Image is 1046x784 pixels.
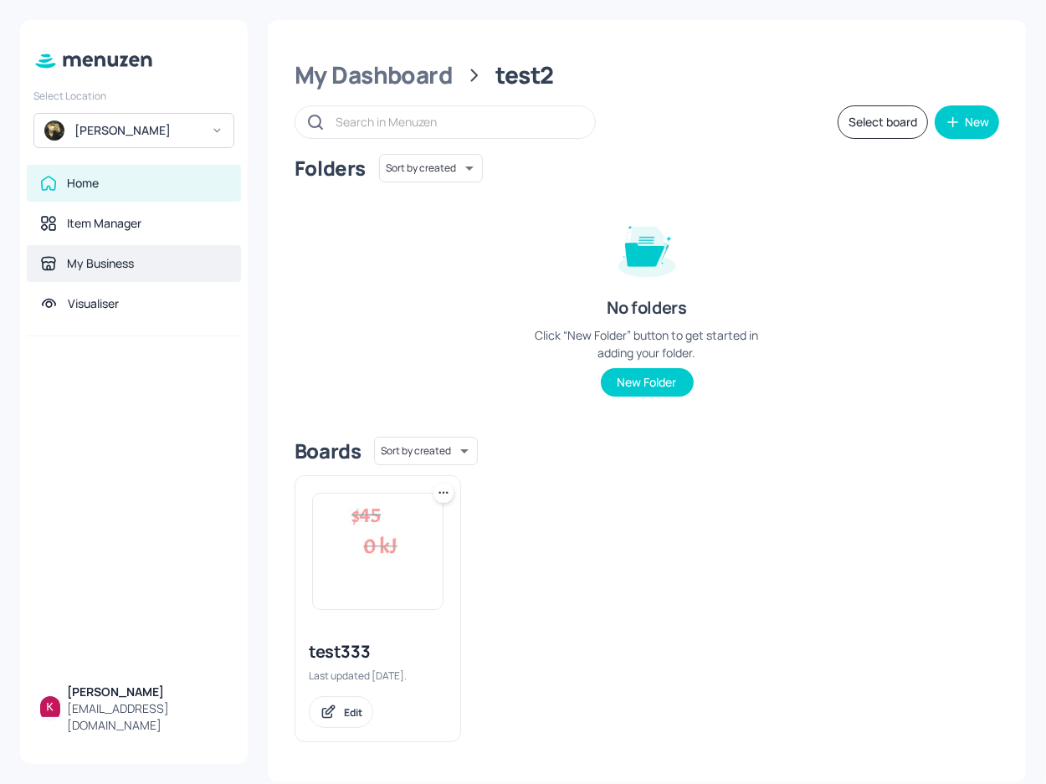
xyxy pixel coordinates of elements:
[67,700,228,734] div: [EMAIL_ADDRESS][DOMAIN_NAME]
[309,669,447,683] div: Last updated [DATE].
[838,105,928,139] button: Select board
[935,105,999,139] button: New
[374,434,478,468] div: Sort by created
[74,122,201,139] div: [PERSON_NAME]
[67,684,228,700] div: [PERSON_NAME]
[68,295,119,312] div: Visualiser
[40,696,60,716] img: ALm5wu0uMJs5_eqw6oihenv1OotFdBXgP3vgpp2z_jxl=s96-c
[67,175,99,192] div: Home
[965,116,989,128] div: New
[295,60,453,90] div: My Dashboard
[33,89,234,103] div: Select Location
[379,151,483,185] div: Sort by created
[295,155,366,182] div: Folders
[67,215,141,232] div: Item Manager
[313,494,443,609] img: 2025-07-27-1753619920193tyksykq7b4f.jpeg
[309,640,447,664] div: test333
[601,368,694,397] button: New Folder
[44,120,64,141] img: avatar
[521,326,772,361] div: Click “New Folder” button to get started in adding your folder.
[605,206,689,290] img: folder-empty
[295,438,361,464] div: Boards
[607,296,686,320] div: No folders
[344,705,362,720] div: Edit
[67,255,134,272] div: My Business
[336,110,578,134] input: Search in Menuzen
[496,60,554,90] div: test2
